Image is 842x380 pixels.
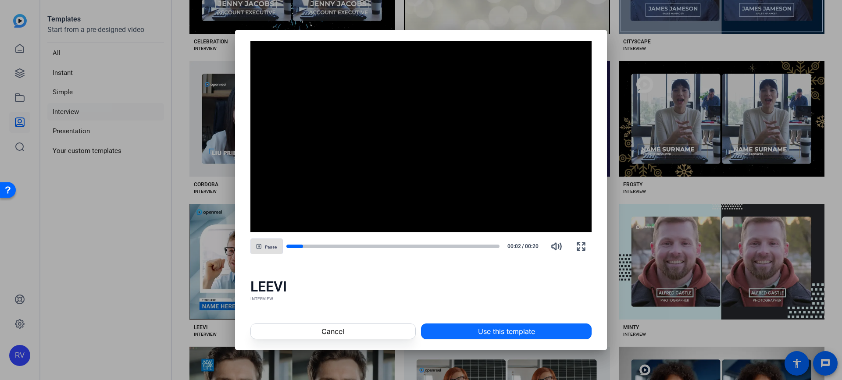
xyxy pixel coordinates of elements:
[421,323,592,339] button: Use this template
[250,295,592,302] div: INTERVIEW
[571,236,592,257] button: Fullscreen
[478,326,535,337] span: Use this template
[503,242,521,250] span: 00:02
[546,236,567,257] button: Mute
[250,278,592,295] div: LEEVI
[250,41,592,233] div: Video Player
[321,326,344,337] span: Cancel
[525,242,543,250] span: 00:20
[503,242,542,250] div: /
[250,323,416,339] button: Cancel
[265,245,277,250] span: Pause
[250,238,283,254] button: Pause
